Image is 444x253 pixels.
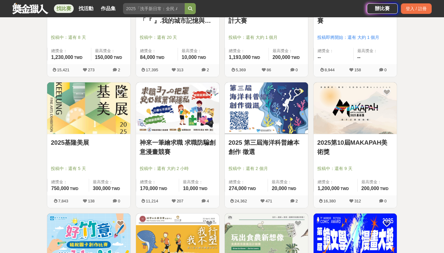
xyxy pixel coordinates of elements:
span: 最高獎金： [273,48,304,54]
span: 總獎金： [229,179,264,185]
span: 投稿中：還有 大約 1 個月 [228,34,304,41]
span: 0 [295,68,298,72]
span: 10,000 [183,186,198,191]
span: 最高獎金： [93,179,127,185]
span: 86 [267,68,271,72]
span: 1,230,000 [51,55,73,60]
span: 最高獎金： [182,48,216,54]
span: 312 [354,199,361,203]
span: -- [357,55,361,60]
span: TWD [291,56,300,60]
span: 總獎金： [51,179,85,185]
span: 0 [384,199,386,203]
img: Cover Image [225,82,308,134]
a: 找活動 [76,4,96,13]
span: 投稿中：還有 5 天 [51,165,127,172]
a: 2025第10屆MAKAPAH美術獎 [317,138,393,156]
span: 200,000 [273,55,290,60]
span: 313 [177,68,183,72]
span: 15,421 [57,68,69,72]
span: TWD [288,187,296,191]
span: 17,395 [146,68,158,72]
span: 投稿中：還有 20 天 [140,34,216,41]
span: TWD [340,187,349,191]
span: 20,000 [272,186,287,191]
span: 2 [118,68,120,72]
span: 總獎金： [318,179,354,185]
span: 投稿中：還有 8 天 [51,34,127,41]
span: 2 [207,68,209,72]
span: 總獎金： [318,48,350,54]
span: TWD [252,56,260,60]
span: 16,380 [323,199,336,203]
a: 2025基隆美展 [51,138,127,147]
a: 神來一筆繪求職 求職防騙創意漫畫競賽 [140,138,216,156]
span: TWD [248,187,256,191]
a: 2025 第三屆海洋科普繪本創作 徵選 [228,138,304,156]
span: TWD [198,56,206,60]
span: 2 [295,199,298,203]
span: 274,000 [229,186,247,191]
span: 8,944 [325,68,335,72]
span: 投稿中：還有 9 天 [317,165,393,172]
span: 471 [265,199,272,203]
span: 200,000 [361,186,379,191]
img: Cover Image [136,82,219,134]
span: 總獎金： [51,48,87,54]
span: 總獎金： [140,48,174,54]
span: 750,000 [51,186,69,191]
a: 作品集 [98,4,118,13]
span: 1,193,000 [229,55,251,60]
span: TWD [156,56,164,60]
span: 84,000 [140,55,155,60]
span: 最高獎金： [183,179,216,185]
span: 11,214 [146,199,158,203]
input: 2025「洗手新日常：全民 ALL IN」洗手歌全台徵選 [123,3,185,14]
span: 5,369 [236,68,246,72]
span: 最高獎金： [357,48,393,54]
span: 4 [207,199,209,203]
span: 0 [384,68,386,72]
span: TWD [74,56,82,60]
span: 207 [177,199,183,203]
span: 最高獎金： [361,179,393,185]
span: 273 [88,68,95,72]
span: 投稿即將開始：還有 大約 1 個月 [317,34,393,41]
span: TWD [159,187,167,191]
span: 150,000 [95,55,113,60]
span: 投稿中：還有 大約 2 小時 [140,165,216,172]
span: 0 [118,199,120,203]
span: 總獎金： [140,179,175,185]
span: TWD [112,187,120,191]
span: 7,843 [58,199,68,203]
span: 10,000 [182,55,197,60]
a: 辦比賽 [367,3,398,14]
span: TWD [114,56,122,60]
span: 24,362 [235,199,247,203]
span: 170,000 [140,186,158,191]
span: -- [318,55,321,60]
span: TWD [380,187,388,191]
span: 1,200,000 [318,186,339,191]
span: 最高獎金： [95,48,127,54]
img: Cover Image [314,82,397,134]
span: 138 [88,199,95,203]
span: 158 [354,68,361,72]
div: 登入 / 註冊 [401,3,432,14]
span: 300,000 [93,186,111,191]
span: TWD [70,187,78,191]
span: 總獎金： [229,48,265,54]
img: Cover Image [47,82,130,134]
span: TWD [199,187,207,191]
span: 投稿中：還有 2 個月 [228,165,304,172]
span: 最高獎金： [272,179,304,185]
a: 找比賽 [54,4,74,13]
